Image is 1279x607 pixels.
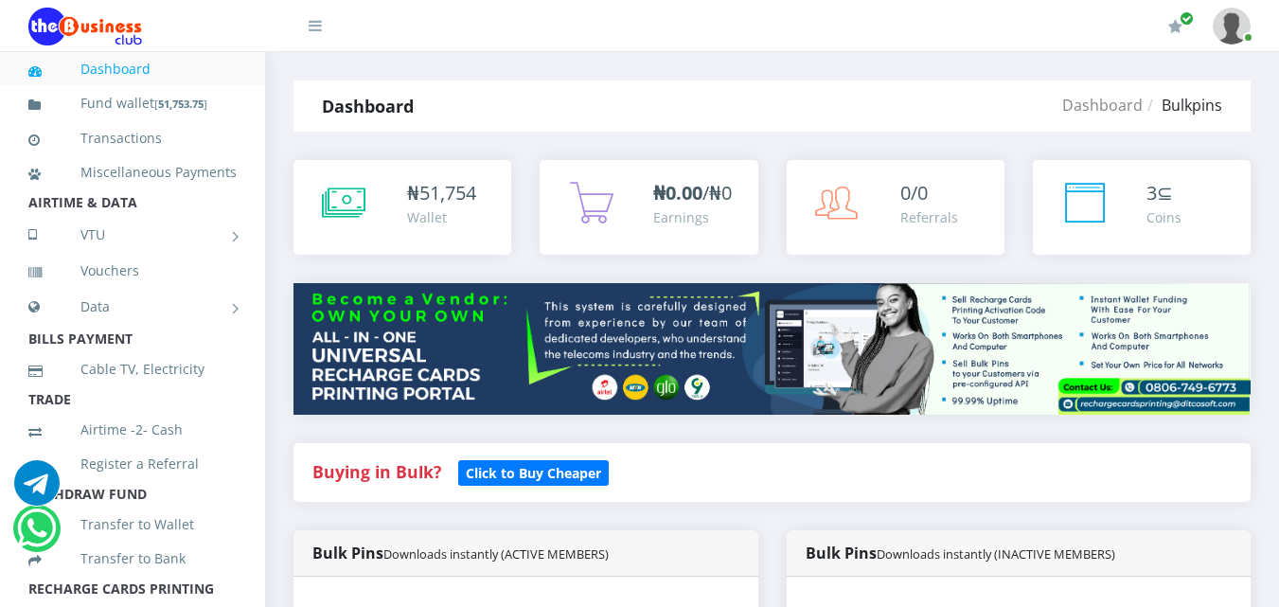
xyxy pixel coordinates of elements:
[28,211,237,259] a: VTU
[28,151,237,194] a: Miscellaneous Payments
[322,95,414,117] strong: Dashboard
[900,180,928,205] span: 0/0
[28,442,237,486] a: Register a Referral
[877,545,1115,562] small: Downloads instantly (INACTIVE MEMBERS)
[787,160,1004,255] a: 0/0 Referrals
[312,460,441,483] strong: Buying in Bulk?
[1146,179,1181,207] div: ⊆
[17,520,56,551] a: Chat for support
[158,97,204,111] b: 51,753.75
[28,8,142,45] img: Logo
[1180,11,1194,26] span: Renew/Upgrade Subscription
[293,160,511,255] a: ₦51,754 Wallet
[28,348,237,391] a: Cable TV, Electricity
[14,474,60,506] a: Chat for support
[28,249,237,293] a: Vouchers
[28,116,237,160] a: Transactions
[1062,95,1143,116] a: Dashboard
[28,81,237,126] a: Fund wallet[51,753.75]
[312,543,609,563] strong: Bulk Pins
[1213,8,1251,45] img: User
[28,408,237,452] a: Airtime -2- Cash
[653,207,732,227] div: Earnings
[653,180,732,205] span: /₦0
[407,179,476,207] div: ₦
[540,160,757,255] a: ₦0.00/₦0 Earnings
[806,543,1115,563] strong: Bulk Pins
[1168,19,1182,34] i: Renew/Upgrade Subscription
[458,460,609,483] a: Click to Buy Cheaper
[28,283,237,330] a: Data
[293,283,1251,415] img: multitenant_rcp.png
[28,537,237,580] a: Transfer to Bank
[419,180,476,205] span: 51,754
[466,464,601,482] b: Click to Buy Cheaper
[407,207,476,227] div: Wallet
[1143,94,1222,116] li: Bulkpins
[653,180,702,205] b: ₦0.00
[154,97,207,111] small: [ ]
[383,545,609,562] small: Downloads instantly (ACTIVE MEMBERS)
[900,207,958,227] div: Referrals
[28,503,237,546] a: Transfer to Wallet
[1146,207,1181,227] div: Coins
[1146,180,1157,205] span: 3
[28,47,237,91] a: Dashboard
